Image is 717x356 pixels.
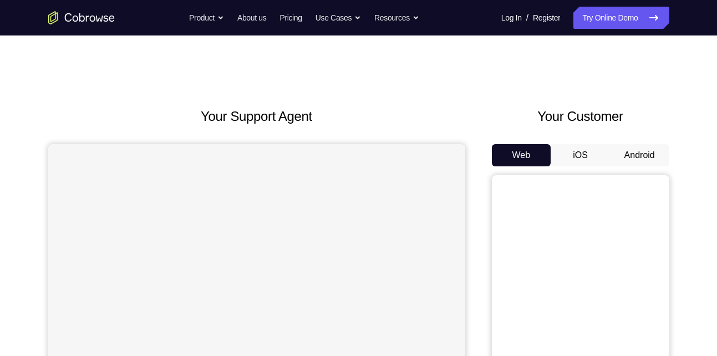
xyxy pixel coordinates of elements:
[551,144,610,166] button: iOS
[610,144,669,166] button: Android
[48,11,115,24] a: Go to the home page
[48,106,465,126] h2: Your Support Agent
[573,7,669,29] a: Try Online Demo
[492,106,669,126] h2: Your Customer
[492,144,551,166] button: Web
[279,7,302,29] a: Pricing
[189,7,224,29] button: Product
[374,7,419,29] button: Resources
[533,7,560,29] a: Register
[501,7,522,29] a: Log In
[237,7,266,29] a: About us
[316,7,361,29] button: Use Cases
[526,11,528,24] span: /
